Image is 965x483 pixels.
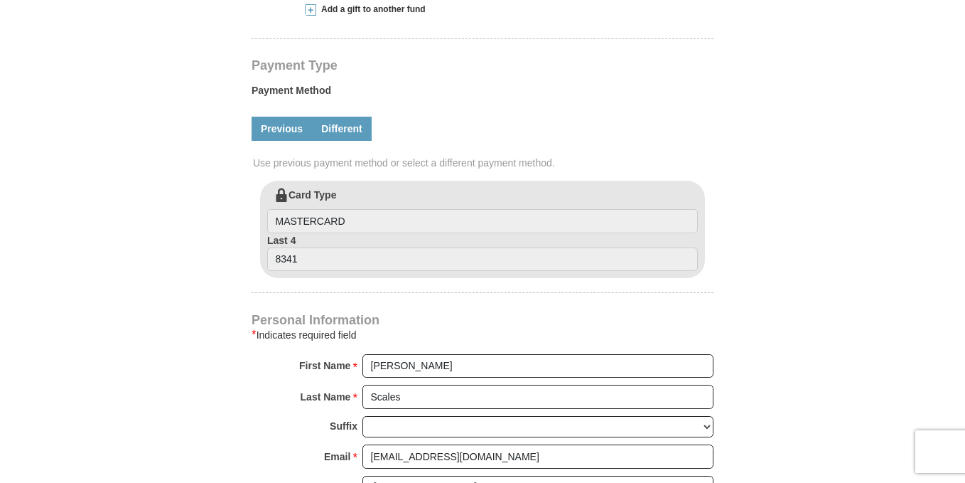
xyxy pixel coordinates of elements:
[267,248,698,272] input: Last 4
[316,4,426,16] span: Add a gift to another fund
[324,447,350,467] strong: Email
[299,356,350,376] strong: First Name
[252,314,713,326] h4: Personal Information
[301,387,351,407] strong: Last Name
[252,83,713,105] label: Payment Method
[252,60,713,71] h4: Payment Type
[252,327,713,344] div: Indicates required field
[267,188,698,233] label: Card Type
[252,117,312,141] a: Previous
[312,117,372,141] a: Different
[267,233,698,272] label: Last 4
[330,416,357,436] strong: Suffix
[253,156,715,170] span: Use previous payment method or select a different payment method.
[267,209,698,233] input: Card Type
